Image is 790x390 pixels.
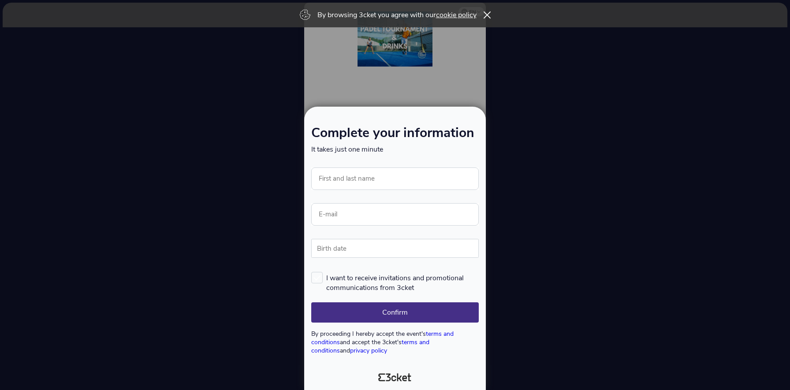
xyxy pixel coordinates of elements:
label: E-mail [311,203,345,225]
button: Confirm [311,302,479,323]
input: Birth date [311,239,479,258]
input: E-mail [311,203,479,226]
input: First and last name [311,167,479,190]
a: terms and conditions [311,330,454,346]
a: cookie policy [436,10,477,20]
p: By browsing 3cket you agree with our [317,10,477,20]
label: First and last name [311,167,382,189]
a: privacy policy [350,346,387,355]
p: By proceeding I hereby accept the event's and accept the 3cket's and [311,330,479,355]
span: I want to receive invitations and promotional communications from 3cket [326,272,479,293]
h1: Complete your information [311,127,479,145]
a: terms and conditions [311,338,429,355]
p: It takes just one minute [311,145,479,154]
label: Birth date [311,239,352,258]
